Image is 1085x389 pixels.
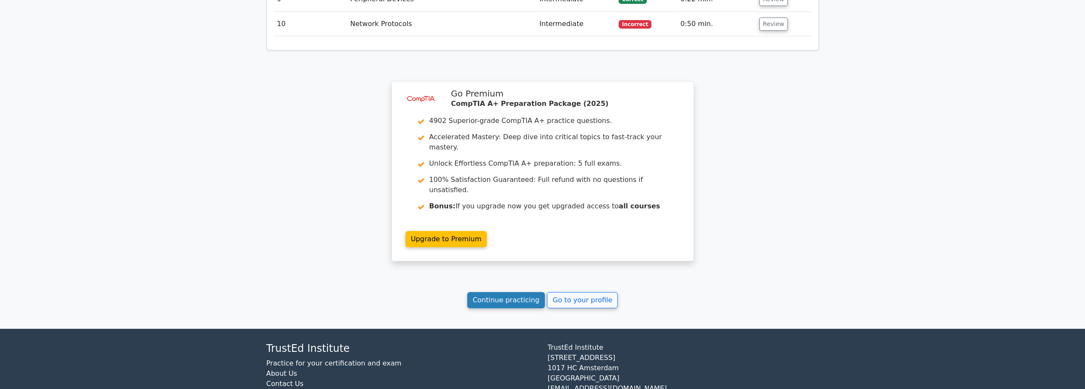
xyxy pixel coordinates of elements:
[759,18,788,31] button: Review
[547,292,618,308] a: Go to your profile
[347,12,536,36] td: Network Protocols
[266,380,304,388] a: Contact Us
[619,20,651,29] span: Incorrect
[274,12,347,36] td: 10
[467,292,545,308] a: Continue practicing
[266,359,402,367] a: Practice for your certification and exam
[536,12,615,36] td: Intermediate
[266,369,297,377] a: About Us
[677,12,756,36] td: 0:50 min.
[405,231,487,247] a: Upgrade to Premium
[266,342,538,355] h4: TrustEd Institute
